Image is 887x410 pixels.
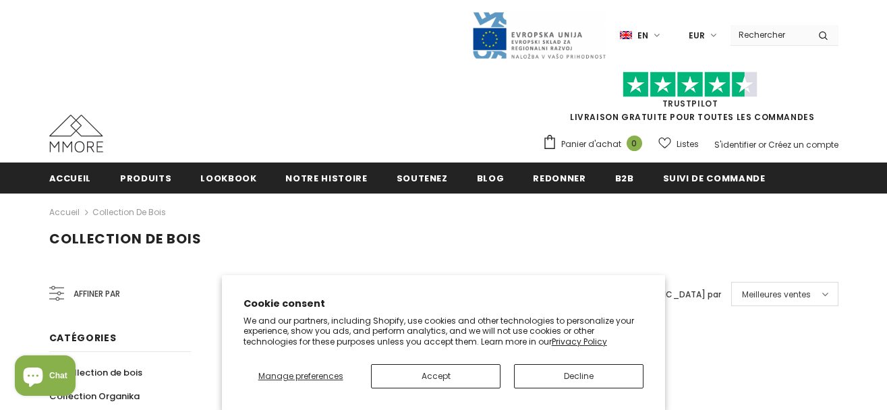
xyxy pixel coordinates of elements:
[471,11,606,60] img: Javni Razpis
[758,139,766,150] span: or
[285,163,367,193] a: Notre histoire
[397,163,448,193] a: soutenez
[285,172,367,185] span: Notre histoire
[689,29,705,42] span: EUR
[371,364,500,388] button: Accept
[92,206,166,218] a: Collection de bois
[768,139,838,150] a: Créez un compte
[49,390,140,403] span: Collection Organika
[49,163,92,193] a: Accueil
[714,139,756,150] a: S'identifier
[677,138,699,151] span: Listes
[542,78,838,123] span: LIVRAISON GRATUITE POUR TOUTES LES COMMANDES
[120,163,171,193] a: Produits
[627,136,642,151] span: 0
[552,336,607,347] a: Privacy Policy
[244,316,644,347] p: We and our partners, including Shopify, use cookies and other technologies to personalize your ex...
[542,134,649,154] a: Panier d'achat 0
[11,355,80,399] inbox-online-store-chat: Shopify online store chat
[662,98,718,109] a: TrustPilot
[731,25,808,45] input: Search Site
[623,71,757,98] img: Faites confiance aux étoiles pilotes
[615,172,634,185] span: B2B
[615,163,634,193] a: B2B
[49,115,103,152] img: Cas MMORE
[663,172,766,185] span: Suivi de commande
[533,163,585,193] a: Redonner
[397,172,448,185] span: soutenez
[49,384,140,408] a: Collection Organika
[615,288,721,301] label: [GEOGRAPHIC_DATA] par
[471,29,606,40] a: Javni Razpis
[49,229,202,248] span: Collection de bois
[120,172,171,185] span: Produits
[477,163,505,193] a: Blog
[637,29,648,42] span: en
[49,331,117,345] span: Catégories
[658,132,699,156] a: Listes
[620,30,632,41] img: i-lang-1.png
[244,297,644,311] h2: Cookie consent
[49,361,142,384] a: Collection de bois
[49,172,92,185] span: Accueil
[200,163,256,193] a: Lookbook
[533,172,585,185] span: Redonner
[561,138,621,151] span: Panier d'achat
[477,172,505,185] span: Blog
[74,287,120,301] span: Affiner par
[61,366,142,379] span: Collection de bois
[49,204,80,221] a: Accueil
[244,364,358,388] button: Manage preferences
[258,370,343,382] span: Manage preferences
[663,163,766,193] a: Suivi de commande
[514,364,643,388] button: Decline
[200,172,256,185] span: Lookbook
[742,288,811,301] span: Meilleures ventes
